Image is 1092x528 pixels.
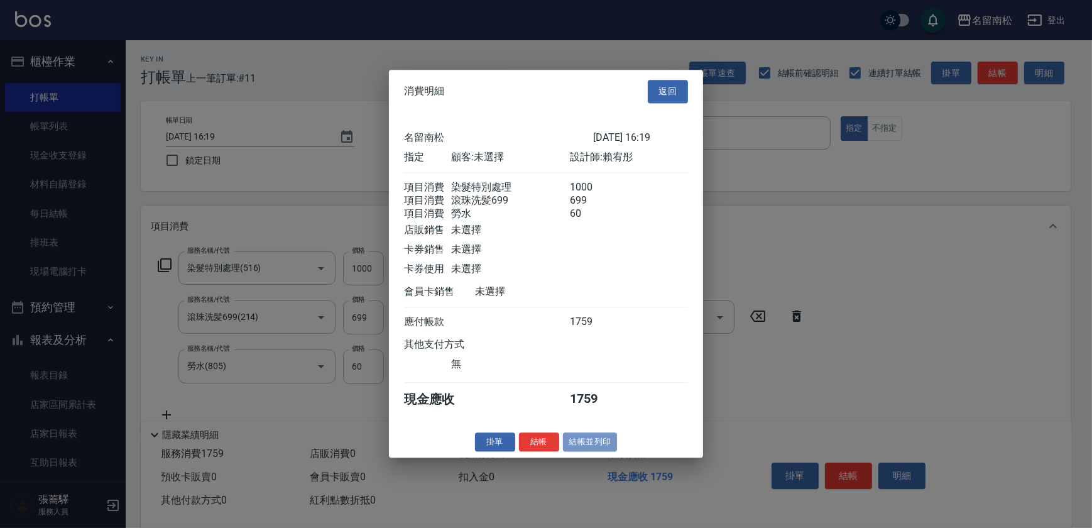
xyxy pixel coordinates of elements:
[404,194,451,207] div: 項目消費
[570,316,617,329] div: 1759
[451,194,569,207] div: 滾珠洗髪699
[404,338,499,351] div: 其他支付方式
[404,181,451,194] div: 項目消費
[451,207,569,221] div: 勞水
[570,181,617,194] div: 1000
[563,432,618,452] button: 結帳並列印
[570,207,617,221] div: 60
[451,151,569,164] div: 顧客: 未選擇
[570,151,688,164] div: 設計師: 賴宥彤
[451,263,569,276] div: 未選擇
[404,243,451,256] div: 卡券銷售
[404,131,593,145] div: 名留南松
[475,285,593,299] div: 未選擇
[404,285,475,299] div: 會員卡銷售
[451,243,569,256] div: 未選擇
[404,207,451,221] div: 項目消費
[404,224,451,237] div: 店販銷售
[451,358,569,371] div: 無
[404,263,451,276] div: 卡券使用
[570,391,617,408] div: 1759
[648,80,688,103] button: 返回
[519,432,559,452] button: 結帳
[404,85,444,98] span: 消費明細
[570,194,617,207] div: 699
[404,316,451,329] div: 應付帳款
[451,181,569,194] div: 染髮特別處理
[593,131,688,145] div: [DATE] 16:19
[404,151,451,164] div: 指定
[451,224,569,237] div: 未選擇
[404,391,475,408] div: 現金應收
[475,432,515,452] button: 掛單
